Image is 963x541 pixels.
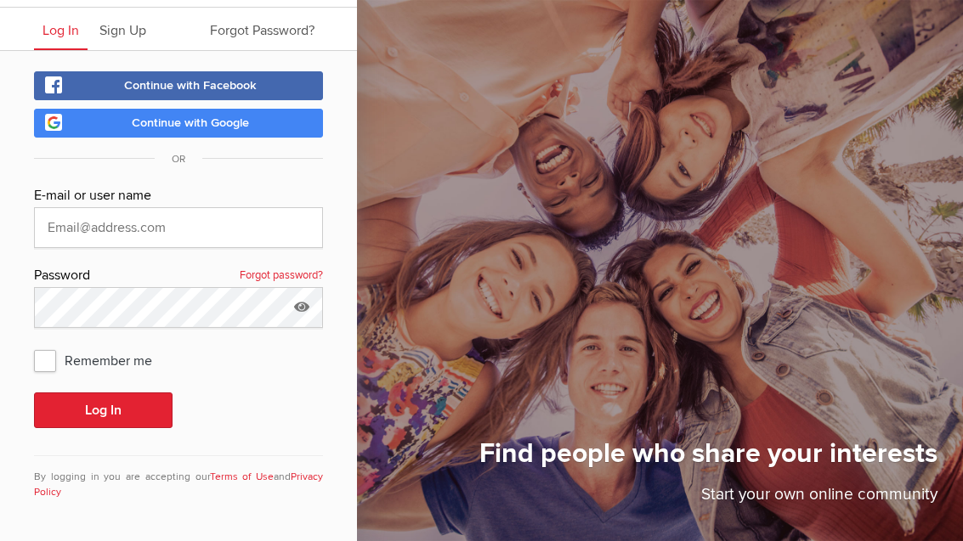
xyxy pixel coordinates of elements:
span: Forgot Password? [210,22,314,39]
span: Log In [42,22,79,39]
span: Continue with Facebook [124,78,257,93]
span: Sign Up [99,22,146,39]
p: Start your own online community [479,482,938,516]
a: Log In [34,8,88,50]
div: E-mail or user name [34,185,323,207]
a: Continue with Facebook [34,71,323,100]
span: OR [155,153,202,166]
a: Continue with Google [34,109,323,138]
div: Password [34,265,323,287]
a: Forgot Password? [201,8,323,50]
a: Forgot password? [240,265,323,287]
div: By logging in you are accepting our and [34,455,323,500]
a: Sign Up [91,8,155,50]
span: Continue with Google [132,116,249,130]
a: Terms of Use [210,471,275,483]
input: Email@address.com [34,207,323,248]
span: Remember me [34,345,169,375]
button: Log In [34,392,173,428]
h1: Find people who share your interests [479,437,938,482]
